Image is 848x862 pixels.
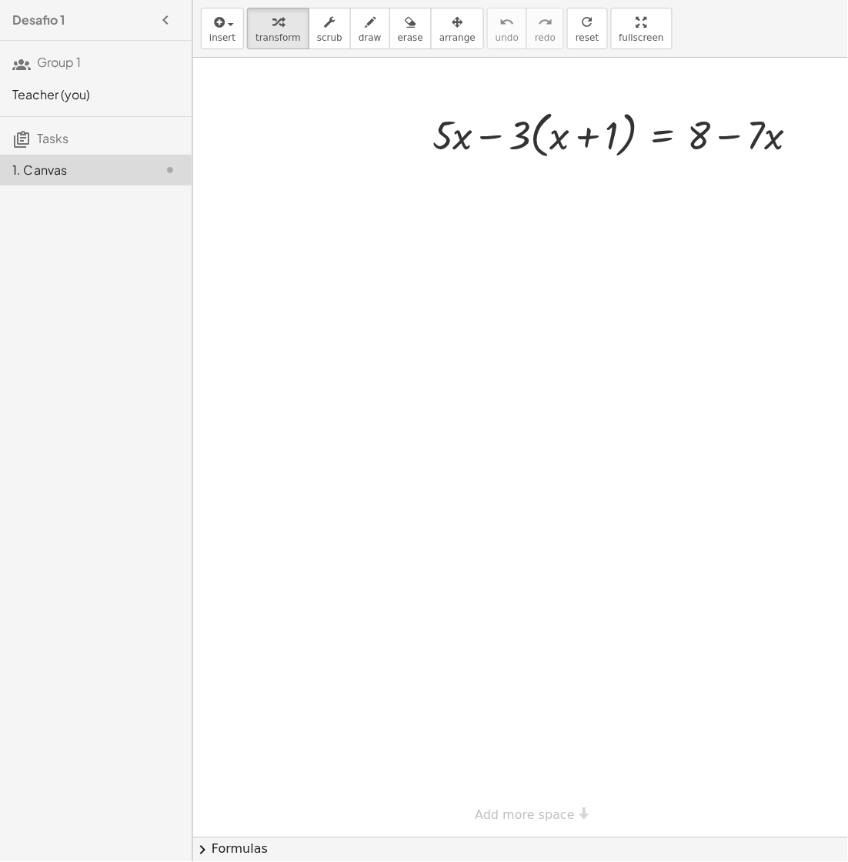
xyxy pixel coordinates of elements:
[567,8,607,49] button: refreshreset
[247,8,309,49] button: transform
[193,837,848,862] button: chevron_rightFormulas
[193,841,212,860] span: chevron_right
[576,32,599,43] span: reset
[389,8,432,49] button: erase
[12,86,90,102] span: Teacher (you)
[37,54,81,70] span: Group 1
[500,13,515,32] i: undo
[538,13,553,32] i: redo
[476,808,576,823] span: Add more space
[201,8,244,49] button: insert
[12,161,136,179] div: 1. Canvas
[439,32,476,43] span: arrange
[398,32,423,43] span: erase
[317,32,342,43] span: scrub
[359,32,382,43] span: draw
[255,32,301,43] span: transform
[526,8,564,49] button: redoredo
[487,8,527,49] button: undoundo
[309,8,351,49] button: scrub
[161,161,179,179] i: Task not started.
[496,32,519,43] span: undo
[619,32,664,43] span: fullscreen
[611,8,673,49] button: fullscreen
[535,32,556,43] span: redo
[431,8,484,49] button: arrange
[580,13,595,32] i: refresh
[37,130,68,146] span: Tasks
[350,8,390,49] button: draw
[209,32,235,43] span: insert
[12,11,65,29] h4: Desafio 1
